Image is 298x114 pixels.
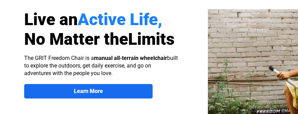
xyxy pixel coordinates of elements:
span: Live an [24,10,78,29]
span: Active Life, [78,10,162,29]
span: No Matter the [24,29,128,49]
strong: manual all-terrain wheelchair [94,55,167,61]
span: Limits [128,29,175,49]
span: The GRIT Freedom Chair is a built to explore the outdoors, get daily exercise, and go on adventur... [24,55,178,76]
a: Learn More [24,84,153,99]
strong: Learn More [74,88,103,94]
